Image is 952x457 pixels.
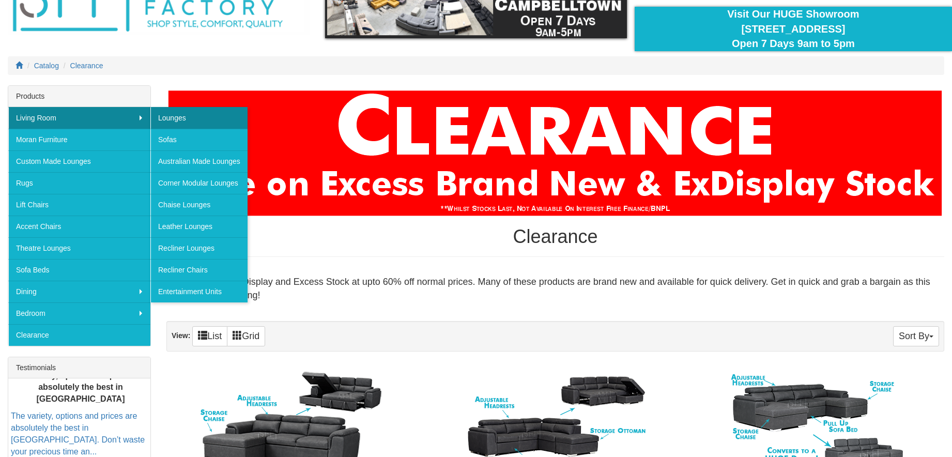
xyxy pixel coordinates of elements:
a: Leather Lounges [150,216,248,237]
button: Sort By [893,326,939,346]
a: Lounges [150,107,248,129]
a: Moran Furniture [8,129,150,150]
a: Recliner Chairs [150,259,248,281]
a: Sofas [150,129,248,150]
img: Clearance [168,90,942,216]
a: Dining [8,281,150,302]
a: Corner Modular Lounges [150,172,248,194]
div: Testimonials [8,357,150,378]
strong: View: [172,331,190,340]
a: Sofa Beds [8,259,150,281]
a: Rugs [8,172,150,194]
a: Recliner Lounges [150,237,248,259]
a: Theatre Lounges [8,237,150,259]
div: We are clearing Display and Excess Stock at upto 60% off normal prices. Many of these products ar... [166,267,944,310]
a: Clearance [70,62,103,70]
a: Entertainment Units [150,281,248,302]
a: The variety, options and prices are absolutely the best in [GEOGRAPHIC_DATA]. Don’t waste your pr... [11,412,145,456]
a: Living Room [8,107,150,129]
div: Visit Our HUGE Showroom [STREET_ADDRESS] Open 7 Days 9am to 5pm [642,7,944,51]
a: Lift Chairs [8,194,150,216]
a: Catalog [34,62,59,70]
a: Bedroom [8,302,150,324]
a: Clearance [8,324,150,346]
a: Chaise Lounges [150,194,248,216]
a: Australian Made Lounges [150,150,248,172]
b: The variety, options and prices are absolutely the best in [GEOGRAPHIC_DATA] [13,371,149,403]
a: Accent Chairs [8,216,150,237]
h1: Clearance [166,226,944,247]
a: Custom Made Lounges [8,150,150,172]
a: Grid [227,326,265,346]
a: List [192,326,227,346]
div: Products [8,86,150,107]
